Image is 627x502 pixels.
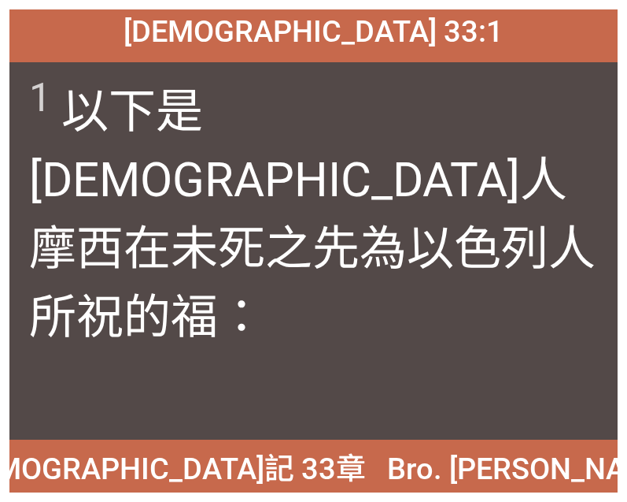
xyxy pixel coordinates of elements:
wh4194: 之先 [29,221,596,345]
wh4872: 在未死 [29,221,596,345]
wh430: 人 [29,152,596,345]
span: [DEMOGRAPHIC_DATA] 33:1 [124,14,503,49]
wh1121: 所祝 [29,289,265,345]
span: 以下是 [DEMOGRAPHIC_DATA] [29,73,597,347]
wh1293: ： [218,289,265,345]
sup: 1 [29,75,51,121]
wh376: 摩西 [29,221,596,345]
wh1288: 的福 [124,289,265,345]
